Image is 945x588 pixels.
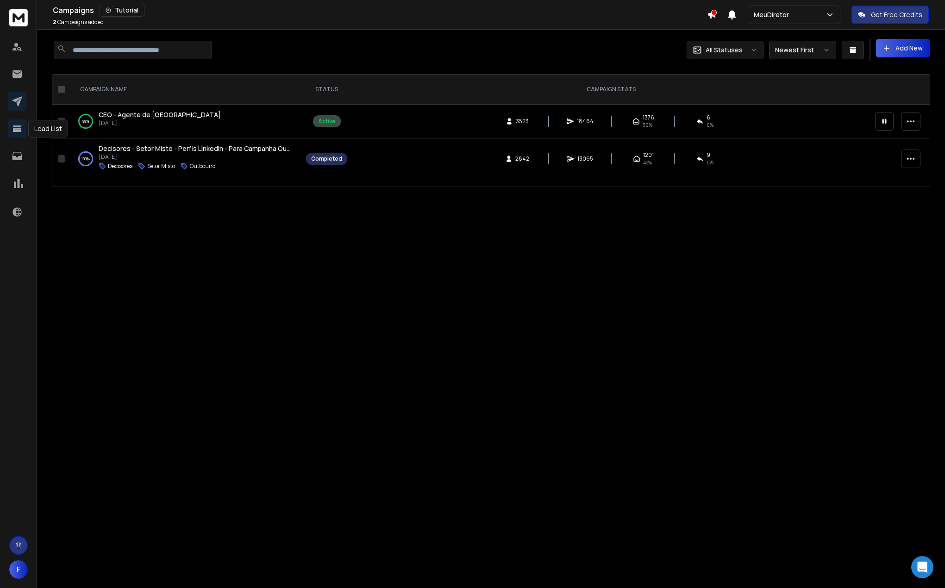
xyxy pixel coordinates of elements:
span: 1376 [643,114,654,121]
button: Tutorial [100,4,144,17]
p: MeuDiretor [754,10,793,19]
span: 39 % [643,121,652,129]
div: Active [318,118,336,125]
div: Lead List [28,120,68,138]
p: Setor Misto [147,163,175,170]
p: [DATE] [99,153,291,161]
th: STATUS [300,75,353,105]
div: Campaigns [53,4,707,17]
div: Open Intercom Messenger [911,556,933,578]
th: CAMPAIGN NAME [69,75,300,105]
span: CEO - Agente de [GEOGRAPHIC_DATA] [99,110,221,119]
a: Decisores - Setor Misto - Perfis LinkedIn - Para Campanha Outbound [99,144,291,153]
p: Get Free Credits [871,10,922,19]
span: 13065 [577,155,593,163]
button: Newest First [769,41,836,59]
p: Campaigns added [53,19,104,26]
span: 1201 [643,151,654,159]
p: 99 % [82,117,89,126]
span: 0 % [707,121,713,129]
span: 42 % [643,159,652,166]
p: Outbound [190,163,216,170]
span: 2842 [515,155,529,163]
span: 0 % [707,159,713,166]
span: 9 [707,151,710,159]
span: 2 [53,18,56,26]
a: CEO - Agente de [GEOGRAPHIC_DATA] [99,110,221,119]
p: Decisores [108,163,132,170]
div: Completed [311,155,342,163]
button: F [9,560,28,579]
span: 6 [707,114,710,121]
span: 18464 [577,118,594,125]
button: Get Free Credits [851,6,929,24]
p: [DATE] [99,119,221,127]
td: 100%Decisores - Setor Misto - Perfis LinkedIn - Para Campanha Outbound[DATE]DecisoresSetor MistoO... [69,138,300,180]
p: All Statuses [706,45,743,55]
span: Decisores - Setor Misto - Perfis LinkedIn - Para Campanha Outbound [99,144,309,153]
button: Add New [876,39,930,57]
th: CAMPAIGN STATS [353,75,870,105]
p: 100 % [81,154,90,163]
span: 3523 [516,118,529,125]
td: 99%CEO - Agente de [GEOGRAPHIC_DATA][DATE] [69,105,300,138]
